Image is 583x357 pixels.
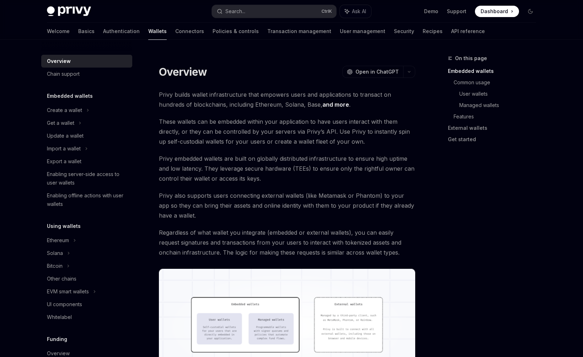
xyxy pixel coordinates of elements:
a: Features [454,111,542,122]
div: Chain support [47,70,80,78]
a: UI components [41,298,132,311]
div: Create a wallet [47,106,82,114]
a: API reference [451,23,485,40]
button: Ask AI [340,5,371,18]
a: Policies & controls [213,23,259,40]
a: Connectors [175,23,204,40]
div: UI components [47,300,82,309]
a: Overview [41,55,132,68]
h5: Funding [47,335,67,343]
div: Ethereum [47,236,69,245]
a: and more [322,101,349,108]
a: Wallets [148,23,167,40]
a: Welcome [47,23,70,40]
span: These wallets can be embedded within your application to have users interact with them directly, ... [159,117,415,146]
a: User management [340,23,385,40]
a: Basics [78,23,95,40]
a: Recipes [423,23,443,40]
div: Search... [225,7,245,16]
div: Enabling server-side access to user wallets [47,170,128,187]
a: Get started [448,134,542,145]
button: Toggle dark mode [525,6,536,17]
div: Solana [47,249,63,257]
a: External wallets [448,122,542,134]
span: Ctrl K [321,9,332,14]
div: Export a wallet [47,157,81,166]
div: Get a wallet [47,119,74,127]
a: Enabling server-side access to user wallets [41,168,132,189]
button: Search...CtrlK [212,5,336,18]
a: Demo [424,8,438,15]
a: Whitelabel [41,311,132,324]
a: Other chains [41,272,132,285]
div: Other chains [47,275,76,283]
div: EVM smart wallets [47,287,89,296]
div: Import a wallet [47,144,81,153]
a: Security [394,23,414,40]
h5: Using wallets [47,222,81,230]
a: Export a wallet [41,155,132,168]
a: Update a wallet [41,129,132,142]
a: Managed wallets [459,100,542,111]
div: Enabling offline actions with user wallets [47,191,128,208]
a: Embedded wallets [448,65,542,77]
span: On this page [455,54,487,63]
span: Open in ChatGPT [355,68,399,75]
a: Common usage [454,77,542,88]
div: Whitelabel [47,313,72,321]
a: Transaction management [267,23,331,40]
div: Update a wallet [47,132,84,140]
h1: Overview [159,65,207,78]
h5: Embedded wallets [47,92,93,100]
button: Open in ChatGPT [342,66,403,78]
span: Privy builds wallet infrastructure that empowers users and applications to transact on hundreds o... [159,90,415,110]
span: Privy embedded wallets are built on globally distributed infrastructure to ensure high uptime and... [159,154,415,183]
span: Dashboard [481,8,508,15]
div: Overview [47,57,71,65]
a: User wallets [459,88,542,100]
span: Ask AI [352,8,366,15]
img: dark logo [47,6,91,16]
a: Enabling offline actions with user wallets [41,189,132,211]
a: Authentication [103,23,140,40]
span: Regardless of what wallet you integrate (embedded or external wallets), you can easily request si... [159,228,415,257]
div: Bitcoin [47,262,63,270]
a: Support [447,8,466,15]
a: Chain support [41,68,132,80]
a: Dashboard [475,6,519,17]
span: Privy also supports users connecting external wallets (like Metamask or Phantom) to your app so t... [159,191,415,220]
